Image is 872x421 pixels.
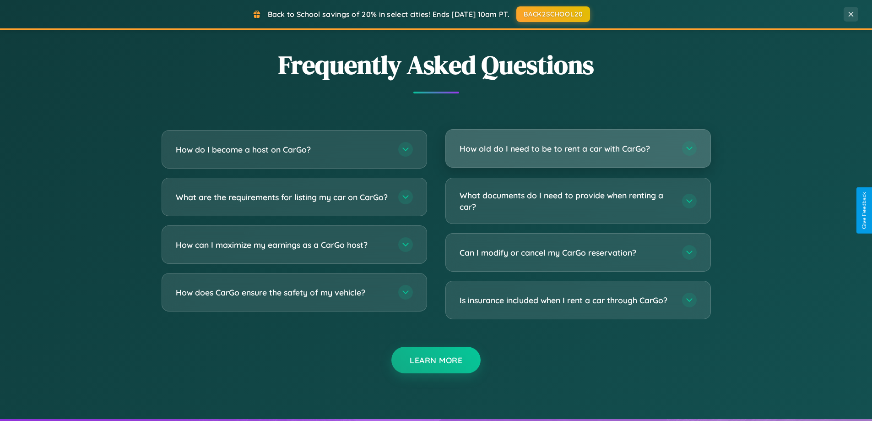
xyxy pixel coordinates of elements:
h3: What are the requirements for listing my car on CarGo? [176,191,389,203]
h3: Can I modify or cancel my CarGo reservation? [460,247,673,258]
h3: How do I become a host on CarGo? [176,144,389,155]
div: Give Feedback [861,192,867,229]
h3: Is insurance included when I rent a car through CarGo? [460,295,673,306]
span: Back to School savings of 20% in select cities! Ends [DATE] 10am PT. [268,10,509,19]
button: Learn More [391,347,481,373]
h2: Frequently Asked Questions [162,47,711,82]
h3: How does CarGo ensure the safety of my vehicle? [176,287,389,298]
h3: How can I maximize my earnings as a CarGo host? [176,239,389,251]
h3: How old do I need to be to rent a car with CarGo? [460,143,673,154]
button: BACK2SCHOOL20 [516,6,590,22]
h3: What documents do I need to provide when renting a car? [460,190,673,212]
